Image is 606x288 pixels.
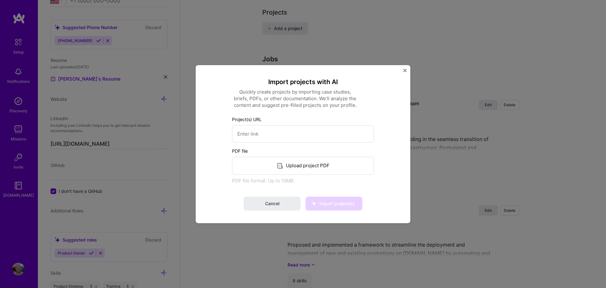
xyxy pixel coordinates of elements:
[232,147,374,154] label: PDF file
[232,156,374,175] div: Upload project PDF
[232,77,374,86] h1: Import projects with AI
[244,197,300,211] button: Cancel
[403,69,407,75] button: Close
[232,88,358,108] div: Quickly create projects by importing case studies, briefs, PDFs, or other documentation. We’ll an...
[276,162,284,169] i: icon PaperBlack
[232,116,374,122] label: Project(s) URL
[232,125,374,142] input: Enter link
[232,177,374,184] div: PDF file format. Up to 10MB.
[265,200,279,207] span: Cancel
